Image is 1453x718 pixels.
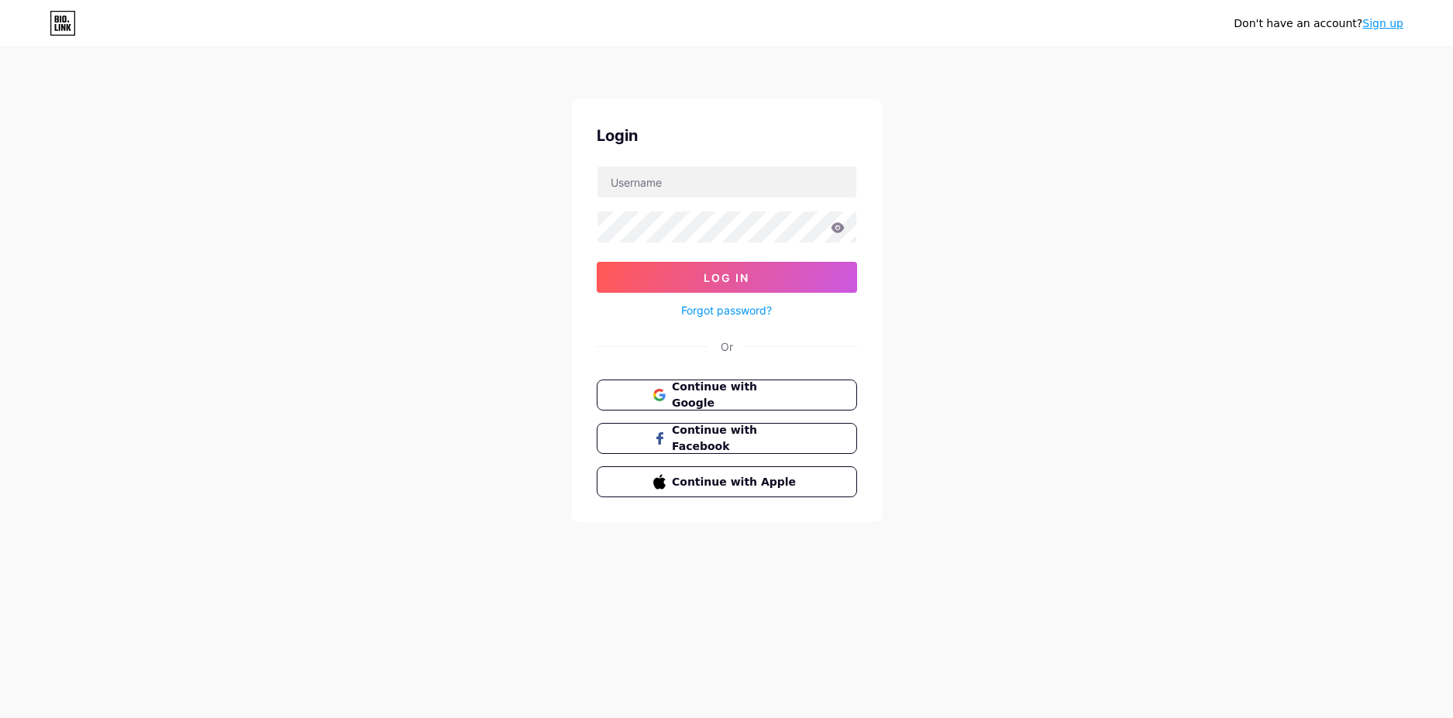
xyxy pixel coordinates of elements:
span: Continue with Apple [672,474,800,490]
div: Or [721,338,733,355]
span: Log In [704,271,749,284]
span: Continue with Google [672,379,800,411]
input: Username [597,167,856,198]
a: Sign up [1362,17,1403,29]
button: Log In [597,262,857,293]
button: Continue with Google [597,380,857,411]
button: Continue with Facebook [597,423,857,454]
button: Continue with Apple [597,466,857,497]
a: Forgot password? [681,302,772,318]
div: Don't have an account? [1234,15,1403,32]
div: Login [597,124,857,147]
span: Continue with Facebook [672,422,800,455]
